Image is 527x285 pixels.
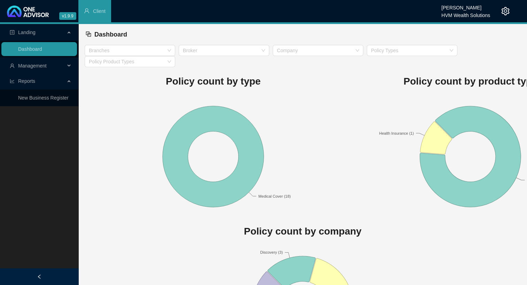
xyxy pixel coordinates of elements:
[441,2,490,9] div: [PERSON_NAME]
[7,6,49,17] img: 2df55531c6924b55f21c4cf5d4484680-logo-light.svg
[10,30,15,35] span: profile
[84,8,90,14] span: user
[85,31,92,37] span: block
[85,224,521,239] h1: Policy count by company
[93,8,106,14] span: Client
[94,31,127,38] span: Dashboard
[37,274,42,279] span: left
[10,79,15,84] span: line-chart
[258,194,291,198] text: Medical Cover (18)
[59,12,76,20] span: v1.9.9
[441,9,490,17] div: HVM Wealth Solutions
[10,63,15,68] span: user
[18,46,42,52] a: Dashboard
[18,30,36,35] span: Landing
[18,95,69,101] a: New Business Register
[18,63,47,69] span: Management
[260,250,283,254] text: Discovery (3)
[18,78,35,84] span: Reports
[501,7,510,15] span: setting
[379,131,414,135] text: Health Insurance (1)
[85,74,342,89] h1: Policy count by type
